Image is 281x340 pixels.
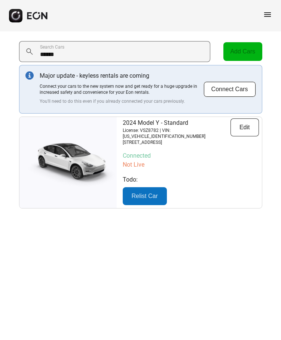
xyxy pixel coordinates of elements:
span: menu [263,10,272,19]
button: Relist Car [123,187,167,205]
img: car [19,138,117,187]
p: Major update - keyless rentals are coming [40,71,204,80]
p: Connected [123,151,259,160]
button: Edit [230,118,259,136]
p: Not Live [123,160,259,169]
p: You'll need to do this even if you already connected your cars previously. [40,98,204,104]
p: Connect your cars to the new system now and get ready for a huge upgrade in increased safety and ... [40,83,204,95]
p: License: VSZ8782 | VIN: [US_VEHICLE_IDENTIFICATION_NUMBER] [123,127,230,139]
p: [STREET_ADDRESS] [123,139,230,145]
button: Connect Cars [204,81,256,97]
p: 2024 Model Y - Standard [123,118,230,127]
img: info [25,71,34,80]
label: Search Cars [40,44,64,50]
p: Todo: [123,175,259,184]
